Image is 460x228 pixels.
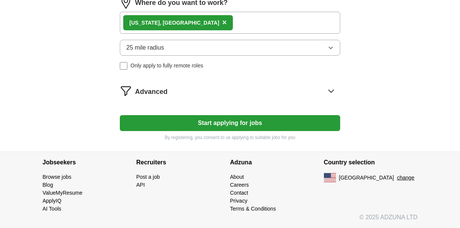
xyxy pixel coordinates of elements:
[324,173,336,182] img: US flag
[120,115,340,131] button: Start applying for jobs
[136,174,160,180] a: Post a job
[397,174,414,182] button: change
[135,87,167,97] span: Advanced
[230,206,276,212] a: Terms & Conditions
[126,43,164,52] span: 25 mile radius
[230,198,248,204] a: Privacy
[222,18,227,27] span: ×
[136,182,145,188] a: API
[43,182,53,188] a: Blog
[324,152,418,173] h4: Country selection
[120,85,132,97] img: filter
[120,40,340,56] button: 25 mile radius
[43,206,62,212] a: AI Tools
[120,134,340,141] p: By registering, you consent to us applying to suitable jobs for you
[37,213,424,228] div: © 2025 ADZUNA LTD
[43,198,62,204] a: ApplyIQ
[230,190,248,196] a: Contact
[43,174,71,180] a: Browse jobs
[339,174,394,182] span: [GEOGRAPHIC_DATA]
[222,17,227,28] button: ×
[130,62,203,70] span: Only apply to fully remote roles
[43,190,83,196] a: ValueMyResume
[129,19,219,27] div: , [GEOGRAPHIC_DATA]
[230,182,249,188] a: Careers
[230,174,244,180] a: About
[129,20,160,26] strong: [US_STATE]
[120,62,127,70] input: Only apply to fully remote roles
